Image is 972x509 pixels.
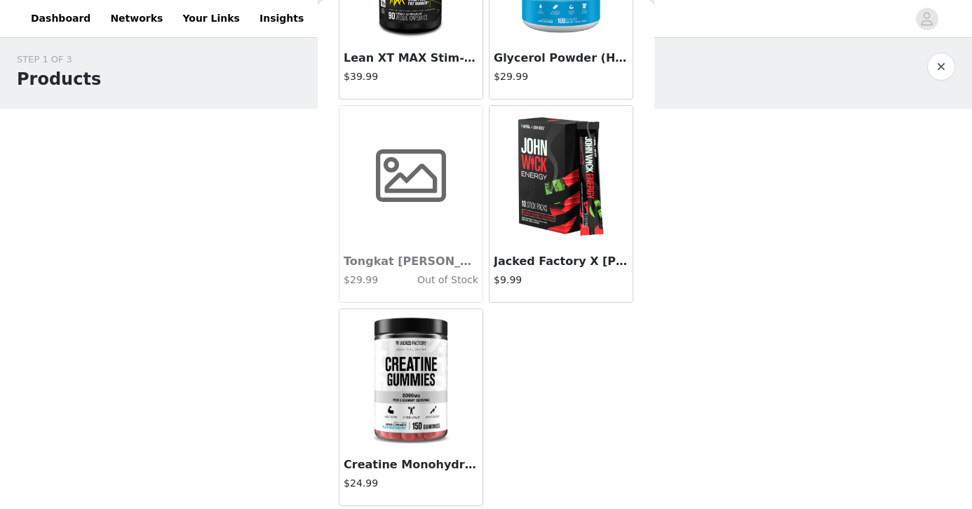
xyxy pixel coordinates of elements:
[17,67,101,92] h1: Products
[494,273,628,287] h4: $9.99
[17,53,101,67] div: STEP 1 OF 3
[344,253,478,270] h3: Tongkat [PERSON_NAME]
[389,273,478,287] h4: Out of Stock
[344,476,478,491] h4: $24.99
[491,106,631,246] img: Jacked Factory X John Wick - Energy Sticks
[494,50,628,67] h3: Glycerol Powder (HydroPrime®) - Cell Volume Hyper Hydrator
[344,50,478,67] h3: Lean XT MAX Stim-Free Fat Burner
[920,8,933,30] div: avatar
[344,69,478,84] h4: $39.99
[102,3,171,34] a: Networks
[370,309,453,449] img: Creatine Monohydrate Gummies
[344,456,478,473] h3: Creatine Monohydrate Gummies
[344,273,389,287] h4: $29.99
[174,3,248,34] a: Your Links
[494,69,628,84] h4: $29.99
[494,253,628,270] h3: Jacked Factory X [PERSON_NAME] - Energy Sticks
[251,3,312,34] a: Insights
[22,3,99,34] a: Dashboard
